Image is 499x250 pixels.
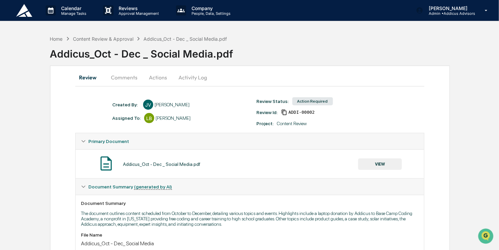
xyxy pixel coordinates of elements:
button: VIEW [358,158,402,170]
button: Comments [106,69,143,85]
div: Document Summary (generated by AI) [76,179,424,195]
p: [PERSON_NAME] [423,5,475,11]
iframe: Open customer support [477,228,496,246]
span: Pylon [67,114,81,119]
div: Content Review [277,121,307,126]
div: LB [144,113,154,123]
a: 🖐️Preclearance [4,82,46,94]
div: [PERSON_NAME] [156,115,191,121]
div: We're available if you need us! [23,58,85,63]
div: 🗄️ [49,85,54,91]
button: Activity Log [173,69,212,85]
img: Document Icon [98,155,115,172]
div: Assigned To: [112,115,141,121]
div: Primary Document [76,133,424,149]
p: Approval Management [114,11,163,16]
p: Company [186,5,234,11]
button: Actions [143,69,173,85]
div: Addicus_Oct - Dec_ Social Media [81,240,419,247]
div: [PERSON_NAME] [155,102,190,107]
span: Primary Document [88,139,129,144]
img: 1746055101610-c473b297-6a78-478c-a979-82029cc54cd1 [7,51,19,63]
div: Review Status: [257,99,289,104]
p: Admin • Addicus Advisors [423,11,475,16]
div: Content Review & Approval [73,36,133,42]
a: 🗄️Attestations [46,82,86,94]
div: Addicus_Oct - Dec _ Social Media.pdf [143,36,227,42]
p: Reviews [114,5,163,11]
div: Review Id: [257,110,278,115]
p: Manage Tasks [56,11,90,16]
span: Data Lookup [13,97,42,104]
div: Start new chat [23,51,110,58]
div: Created By: ‎ ‎ [112,102,140,107]
div: Home [50,36,63,42]
div: 🖐️ [7,85,12,91]
p: People, Data, Settings [186,11,234,16]
span: Document Summary [88,184,172,189]
p: How can we help? [7,14,122,25]
div: File Name [81,232,419,238]
p: Calendar [56,5,90,11]
u: (generated by AI) [134,184,172,190]
p: The document outlines content scheduled from October to December, detailing various topics and ev... [81,211,419,227]
img: logo [16,4,32,17]
div: Project: [257,121,274,126]
span: Attestations [55,84,83,91]
a: Powered byPylon [47,113,81,119]
div: Primary Document [76,149,424,178]
div: Document Summary [81,201,419,206]
span: Preclearance [13,84,43,91]
button: Review [75,69,106,85]
div: secondary tabs example [75,69,425,85]
div: Action Required [292,97,333,105]
span: 744e7310-27c8-47f6-821a-238c6944770d [289,110,315,115]
a: 🔎Data Lookup [4,95,45,107]
div: 🔎 [7,98,12,103]
div: JV [143,100,153,110]
div: Addicus_Oct - Dec _ Social Media.pdf [123,162,200,167]
button: Start new chat [114,53,122,61]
